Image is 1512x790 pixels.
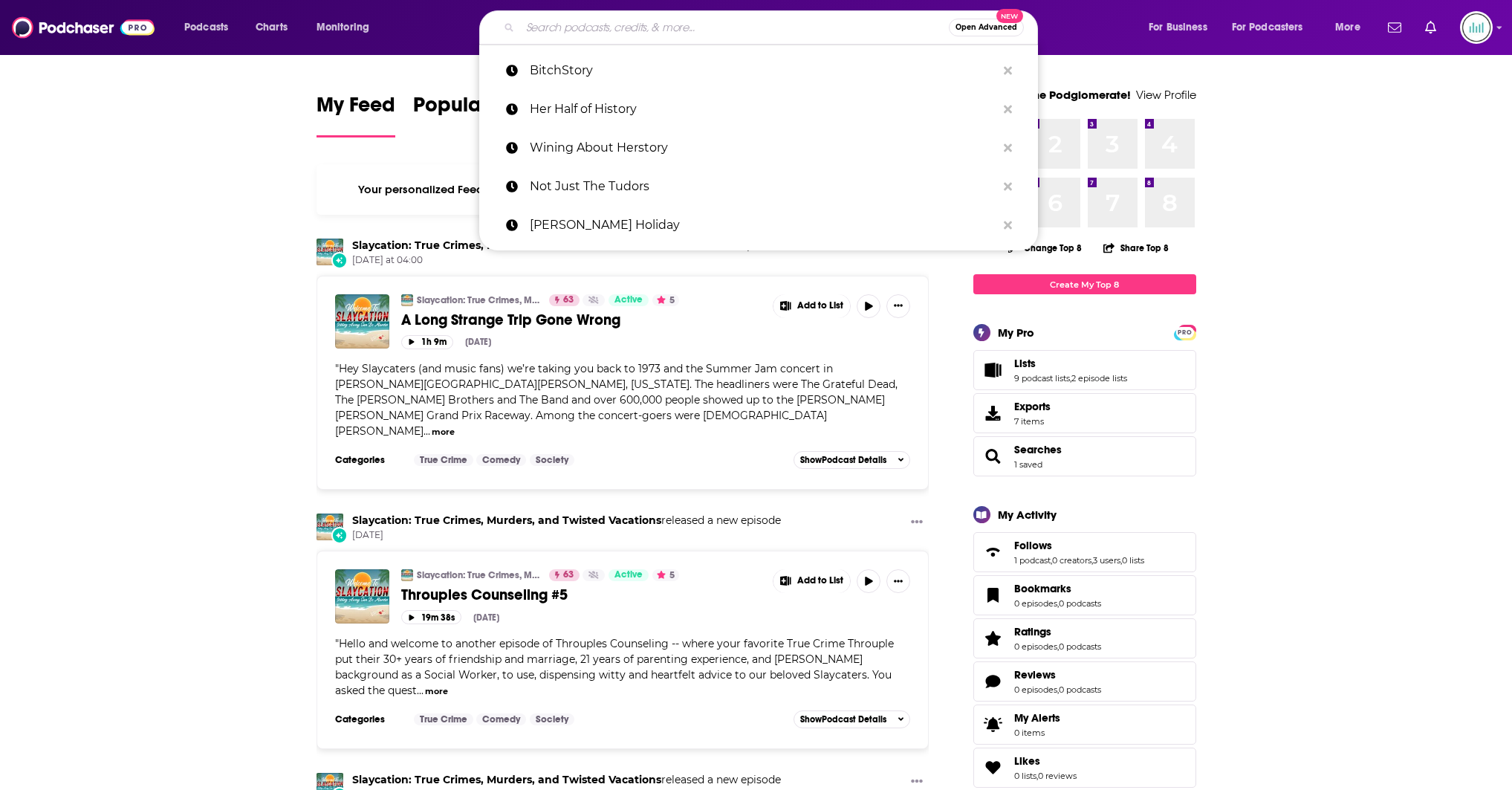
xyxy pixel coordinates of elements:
[417,294,539,306] a: Slaycation: True Crimes, Murders, and Twisted Vacations
[973,618,1196,658] span: Ratings
[973,393,1196,433] a: Exports
[479,129,1038,167] a: Wining About Herstory
[1014,771,1036,781] a: 0 lists
[401,586,762,604] a: Throuples Counseling #5
[563,293,574,308] span: 63
[886,569,910,593] button: Show More Button
[998,508,1057,522] div: My Activity
[317,514,343,540] img: Slaycation: True Crimes, Murders, and Twisted Vacations
[1014,357,1127,370] a: Lists
[352,514,781,528] h3: released a new episode
[1014,625,1051,638] span: Ratings
[401,294,413,306] a: Slaycation: True Crimes, Murders, and Twisted Vacations
[652,569,679,581] button: 5
[256,17,288,38] span: Charts
[979,403,1008,424] span: Exports
[955,24,1017,31] span: Open Advanced
[794,710,911,728] button: ShowPodcast Details
[465,337,491,347] div: [DATE]
[1103,233,1169,262] button: Share Top 8
[493,10,1052,45] div: Search podcasts, credits, & more...
[979,628,1008,649] a: Ratings
[530,454,574,466] a: Society
[1419,15,1442,40] a: Show notifications dropdown
[973,436,1196,476] span: Searches
[401,335,453,349] button: 1h 9m
[352,254,781,267] span: [DATE] at 04:00
[335,362,898,438] span: "
[1222,16,1325,39] button: open menu
[1460,11,1493,44] img: User Profile
[174,16,247,39] button: open menu
[476,713,526,725] a: Comedy
[1014,668,1101,681] a: Reviews
[479,206,1038,245] a: [PERSON_NAME] Holiday
[1051,555,1052,566] span: ,
[1014,555,1051,566] a: 1 podcast
[401,569,413,581] img: Slaycation: True Crimes, Murders, and Twisted Vacations
[549,294,580,306] a: 63
[401,610,461,624] button: 19m 38s
[335,713,402,725] h3: Categories
[1014,373,1070,383] a: 9 podcast lists
[417,684,424,697] span: ...
[520,16,949,39] input: Search podcasts, credits, & more...
[973,575,1196,615] span: Bookmarks
[1176,327,1194,338] span: PRO
[1232,17,1303,38] span: For Podcasters
[306,16,389,39] button: open menu
[1052,555,1091,566] a: 0 creators
[352,239,781,253] h3: released a new episode
[797,300,843,311] span: Add to List
[1382,15,1407,40] a: Show notifications dropdown
[317,164,929,215] div: Your personalized Feed is curated based on the Podcasts, Creators, Users, and Lists that you Follow.
[530,206,996,245] p: Linsday Holiday
[530,90,996,129] p: Her Half of History
[425,685,448,698] button: more
[1014,754,1040,768] span: Likes
[530,51,996,90] p: BitchStory
[1057,641,1059,652] span: ,
[1014,711,1060,725] span: My Alerts
[335,294,389,349] img: A Long Strange Trip Gone Wrong
[1014,582,1071,595] span: Bookmarks
[549,569,580,581] a: 63
[246,16,296,39] a: Charts
[12,13,155,42] a: Podchaser - Follow, Share and Rate Podcasts
[979,542,1008,563] a: Follows
[1091,555,1093,566] span: ,
[1122,555,1144,566] a: 0 lists
[414,713,473,725] a: True Crime
[1014,598,1057,609] a: 0 episodes
[335,569,389,624] img: Throuples Counseling #5
[1176,326,1194,337] a: PRO
[1149,17,1207,38] span: For Business
[1014,582,1101,595] a: Bookmarks
[979,585,1008,606] a: Bookmarks
[1014,400,1051,413] span: Exports
[473,612,499,623] div: [DATE]
[979,446,1008,467] a: Searches
[973,274,1196,294] a: Create My Top 8
[773,294,851,318] button: Show More Button
[352,514,661,527] a: Slaycation: True Crimes, Murders, and Twisted Vacations
[979,360,1008,381] a: Lists
[1059,641,1101,652] a: 0 podcasts
[417,569,539,581] a: Slaycation: True Crimes, Murders, and Twisted Vacations
[973,705,1196,745] a: My Alerts
[905,514,929,532] button: Show More Button
[1014,625,1101,638] a: Ratings
[973,661,1196,702] span: Reviews
[1093,555,1120,566] a: 3 users
[1071,373,1127,383] a: 2 episode lists
[973,532,1196,572] span: Follows
[794,451,911,469] button: ShowPodcast Details
[979,714,1008,735] span: My Alerts
[479,167,1038,206] a: Not Just The Tudors
[1120,555,1122,566] span: ,
[973,88,1131,102] a: Welcome The Podglomerate!
[401,586,568,604] span: Throuples Counseling #5
[530,167,996,206] p: Not Just The Tudors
